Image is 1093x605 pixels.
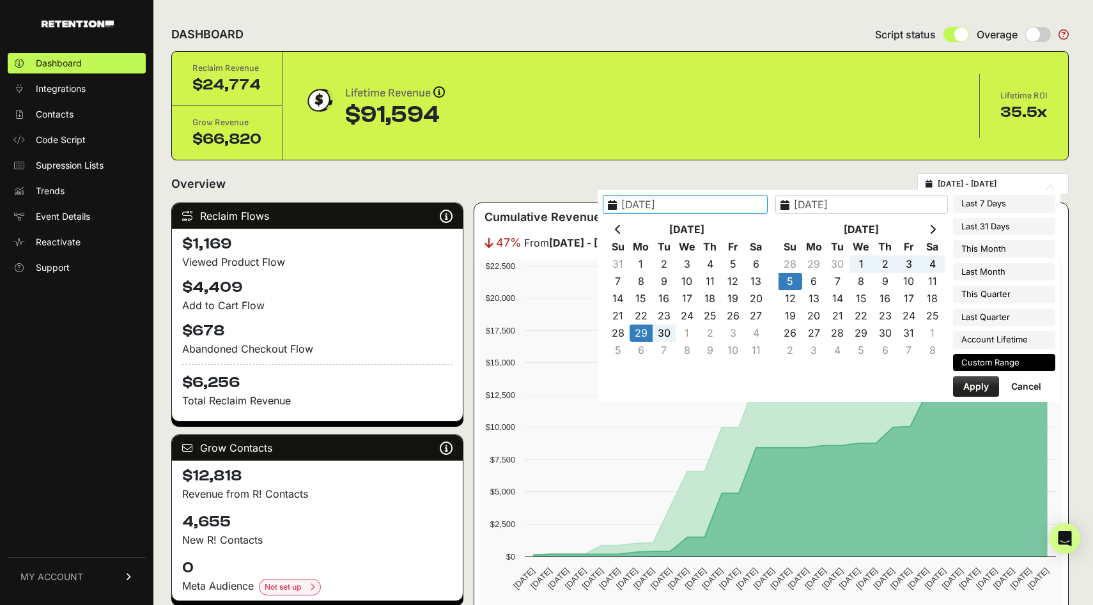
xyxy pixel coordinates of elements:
[549,236,629,249] strong: [DATE] - [DATE]
[752,566,777,591] text: [DATE]
[345,102,445,128] div: $91,594
[779,342,802,359] td: 2
[192,116,261,129] div: Grow Revenue
[897,290,920,307] td: 17
[802,238,826,256] th: Mo
[745,256,768,273] td: 6
[745,307,768,325] td: 27
[779,238,802,256] th: Su
[676,342,699,359] td: 8
[872,566,897,591] text: [DATE]
[607,290,630,307] td: 14
[598,566,623,591] text: [DATE]
[607,273,630,290] td: 7
[182,277,453,298] h4: $4,409
[802,256,826,273] td: 29
[8,79,146,99] a: Integrations
[172,435,463,461] div: Grow Contacts
[722,238,745,256] th: Fr
[897,342,920,359] td: 7
[953,309,1055,326] li: Last Quarter
[607,238,630,256] th: Su
[666,566,691,591] text: [DATE]
[826,325,849,342] td: 28
[607,307,630,325] td: 21
[345,84,445,102] div: Lifetime Revenue
[849,342,873,359] td: 5
[873,290,897,307] td: 16
[920,238,944,256] th: Sa
[1026,566,1051,591] text: [DATE]
[512,566,537,591] text: [DATE]
[529,566,554,591] text: [DATE]
[722,256,745,273] td: 5
[496,234,522,252] span: 47%
[486,390,515,400] text: $12,500
[1001,376,1051,397] button: Cancel
[897,307,920,325] td: 24
[920,256,944,273] td: 4
[1000,89,1048,102] div: Lifetime ROI
[36,185,65,197] span: Trends
[920,273,944,290] td: 11
[953,240,1055,258] li: This Month
[303,84,335,116] img: dollar-coin-05c43ed7efb7bc0c12610022525b4bbbb207c7efeef5aecc26f025e68dcafac9.png
[182,486,453,502] p: Revenue from R! Contacts
[1050,523,1080,554] div: Open Intercom Messenger
[182,234,453,254] h4: $1,169
[653,342,676,359] td: 7
[36,210,90,223] span: Event Details
[722,342,745,359] td: 10
[171,26,244,43] h2: DASHBOARD
[676,273,699,290] td: 10
[849,273,873,290] td: 8
[171,175,226,193] h2: Overview
[873,342,897,359] td: 6
[653,256,676,273] td: 2
[826,238,849,256] th: Tu
[849,238,873,256] th: We
[745,342,768,359] td: 11
[873,325,897,342] td: 30
[855,566,880,591] text: [DATE]
[974,566,999,591] text: [DATE]
[676,290,699,307] td: 17
[490,455,515,464] text: $7,500
[632,566,656,591] text: [DATE]
[897,238,920,256] th: Fr
[653,290,676,307] td: 16
[676,256,699,273] td: 3
[490,519,515,529] text: $2,500
[699,307,722,325] td: 25
[920,325,944,342] td: 1
[630,325,653,342] td: 29
[802,342,826,359] td: 3
[699,238,722,256] th: Th
[630,307,653,325] td: 22
[182,578,453,595] div: Meta Audience
[906,566,931,591] text: [DATE]
[722,325,745,342] td: 3
[182,558,453,578] h4: 0
[722,273,745,290] td: 12
[779,307,802,325] td: 19
[182,254,453,270] div: Viewed Product Flow
[8,557,146,596] a: MY ACCOUNT
[779,256,802,273] td: 28
[192,75,261,95] div: $24,774
[722,290,745,307] td: 19
[699,342,722,359] td: 9
[486,422,515,432] text: $10,000
[923,566,948,591] text: [DATE]
[826,290,849,307] td: 14
[36,134,86,146] span: Code Script
[42,20,114,27] img: Retention.com
[490,487,515,496] text: $5,000
[36,82,86,95] span: Integrations
[849,307,873,325] td: 22
[802,290,826,307] td: 13
[699,256,722,273] td: 4
[607,342,630,359] td: 5
[607,256,630,273] td: 31
[826,342,849,359] td: 4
